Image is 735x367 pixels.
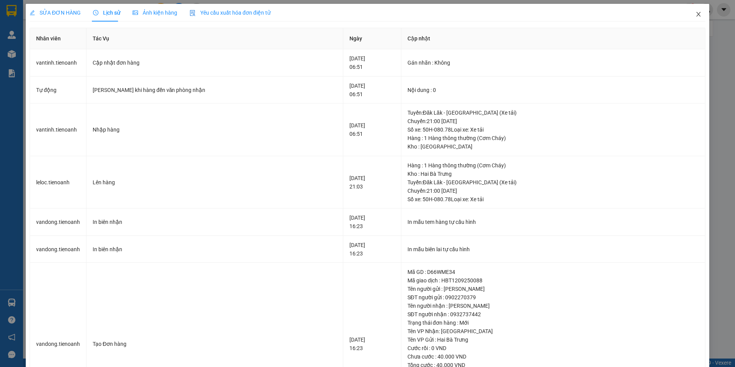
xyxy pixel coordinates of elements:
[407,302,699,310] div: Tên người nhận : [PERSON_NAME]
[93,86,337,94] div: [PERSON_NAME] khi hàng đến văn phòng nhận
[407,276,699,285] div: Mã giao dịch : HBT1209250088
[695,11,702,17] span: close
[407,327,699,335] div: Tên VP Nhận: [GEOGRAPHIC_DATA]
[30,236,86,263] td: vandong.tienoanh
[407,170,699,178] div: Kho : Hai Bà Trưng
[407,245,699,254] div: In mẫu biên lai tự cấu hình
[349,174,395,191] div: [DATE] 21:03
[349,214,395,230] div: [DATE] 16:23
[407,268,699,276] div: Mã GD : D66WME34
[407,108,699,134] div: Tuyến : Đăk Lăk - [GEOGRAPHIC_DATA] (Xe tải) Chuyến: 21:00 [DATE] Số xe: 50H-080.78 Loại xe: Xe tải
[30,28,86,49] th: Nhân viên
[93,245,337,254] div: In biên nhận
[401,28,705,49] th: Cập nhật
[30,10,35,15] span: edit
[349,54,395,71] div: [DATE] 06:51
[86,28,343,49] th: Tác Vụ
[349,121,395,138] div: [DATE] 06:51
[133,10,138,15] span: picture
[407,218,699,226] div: In mẫu tem hàng tự cấu hình
[93,58,337,67] div: Cập nhật đơn hàng
[407,352,699,361] div: Chưa cước : 40.000 VND
[93,125,337,134] div: Nhập hàng
[407,161,699,170] div: Hàng : 1 Hàng thông thường (Cơm Cháy)
[407,310,699,319] div: SĐT người nhận : 0932737442
[407,142,699,151] div: Kho : [GEOGRAPHIC_DATA]
[349,335,395,352] div: [DATE] 16:23
[133,10,177,16] span: Ảnh kiện hàng
[190,10,196,16] img: icon
[190,10,271,16] span: Yêu cầu xuất hóa đơn điện tử
[407,86,699,94] div: Nội dung : 0
[30,49,86,77] td: vantinh.tienoanh
[93,10,120,16] span: Lịch sử
[407,58,699,67] div: Gán nhãn : Không
[30,77,86,104] td: Tự động
[407,285,699,293] div: Tên người gửi : [PERSON_NAME]
[688,4,709,25] button: Close
[349,241,395,258] div: [DATE] 16:23
[407,344,699,352] div: Cước rồi : 0 VND
[30,209,86,236] td: vandong.tienoanh
[30,103,86,156] td: vantinh.tienoanh
[93,178,337,187] div: Lên hàng
[343,28,401,49] th: Ngày
[30,10,81,16] span: SỬA ĐƠN HÀNG
[407,178,699,204] div: Tuyến : Đăk Lăk - [GEOGRAPHIC_DATA] (Xe tải) Chuyến: 21:00 [DATE] Số xe: 50H-080.78 Loại xe: Xe tải
[349,82,395,98] div: [DATE] 06:51
[407,293,699,302] div: SĐT người gửi : 0902270379
[407,319,699,327] div: Trạng thái đơn hàng : Mới
[93,340,337,348] div: Tạo Đơn hàng
[93,218,337,226] div: In biên nhận
[30,156,86,209] td: leloc.tienoanh
[93,10,98,15] span: clock-circle
[407,134,699,142] div: Hàng : 1 Hàng thông thường (Cơm Cháy)
[407,335,699,344] div: Tên VP Gửi : Hai Bà Trưng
